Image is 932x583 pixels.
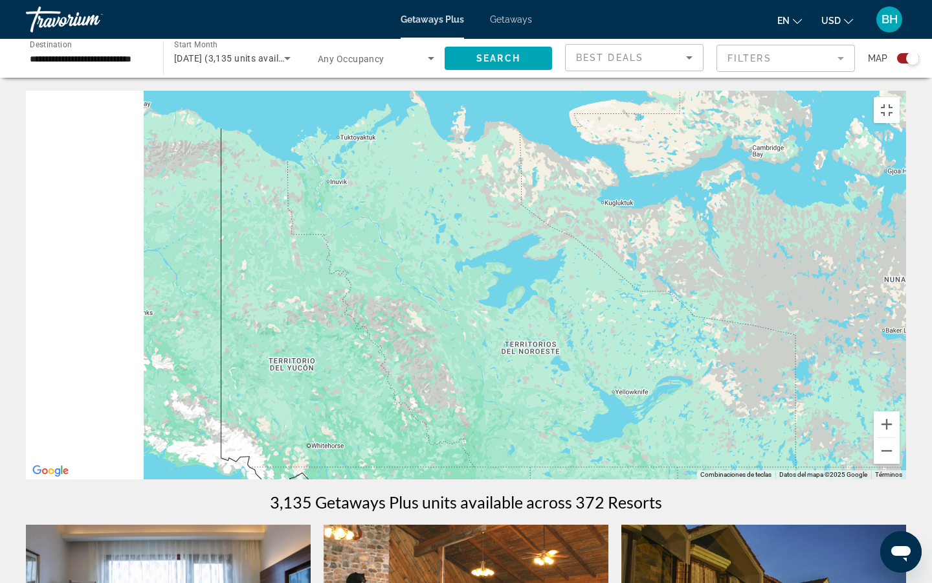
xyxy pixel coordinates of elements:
h1: 3,135 Getaways Plus units available across 372 Resorts [270,492,662,512]
span: Destination [30,40,72,49]
button: Change currency [821,11,853,30]
span: BH [882,13,898,26]
a: Travorium [26,3,155,36]
button: Search [445,47,552,70]
span: [DATE] (3,135 units available) [174,53,300,63]
button: User Menu [872,6,906,33]
span: Start Month [174,40,217,49]
span: Map [868,49,887,67]
img: Google [29,463,72,479]
button: Reducir [874,438,900,464]
span: Best Deals [576,52,643,63]
span: USD [821,16,841,26]
span: Any Occupancy [318,54,384,64]
span: Search [476,53,520,63]
span: en [777,16,790,26]
mat-select: Sort by [576,50,693,65]
span: Datos del mapa ©2025 Google [779,471,867,478]
a: Getaways Plus [401,14,464,25]
button: Change language [777,11,802,30]
button: Combinaciones de teclas [700,470,771,479]
button: Ampliar [874,411,900,437]
iframe: Botón para iniciar la ventana de mensajería [880,531,922,573]
button: Cambiar a la vista en pantalla completa [874,97,900,123]
a: Abre esta zona en Google Maps (se abre en una nueva ventana) [29,463,72,479]
a: Términos (se abre en una nueva pestaña) [875,471,902,478]
button: Filter [716,44,855,73]
a: Getaways [490,14,532,25]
